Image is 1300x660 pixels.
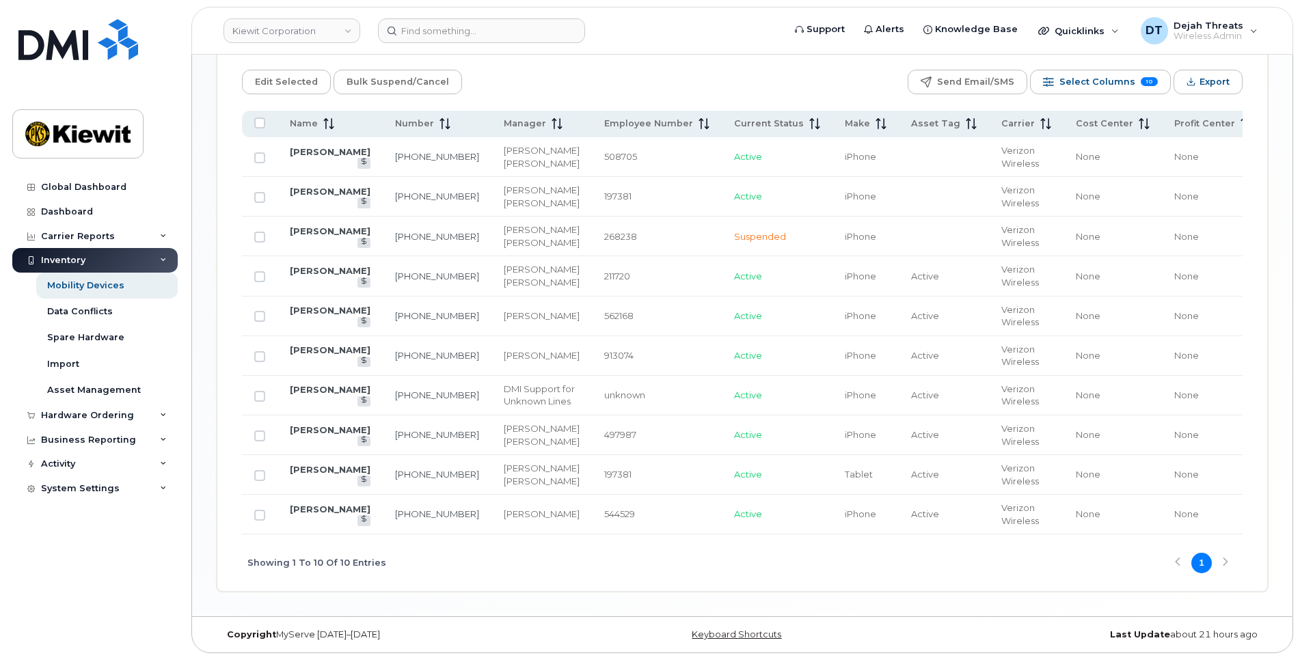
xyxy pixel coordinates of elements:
span: 197381 [604,191,632,202]
span: None [1076,271,1100,281]
a: View Last Bill [357,277,370,288]
span: Active [734,350,762,361]
a: View Last Bill [357,158,370,168]
span: Active [734,429,762,440]
span: Bulk Suspend/Cancel [347,72,449,92]
div: [PERSON_NAME] [504,462,580,475]
span: Verizon Wireless [1001,502,1039,526]
span: None [1174,310,1199,321]
span: iPhone [845,151,876,162]
span: Export [1200,72,1230,92]
button: Send Email/SMS [908,70,1027,94]
span: 10 [1141,77,1158,86]
a: View Last Bill [357,436,370,446]
a: [PHONE_NUMBER] [395,469,479,480]
span: Active [911,350,939,361]
span: None [1076,310,1100,321]
a: Kiewit Corporation [224,18,360,43]
span: None [1076,389,1100,400]
span: Verizon Wireless [1001,304,1039,328]
span: Verizon Wireless [1001,463,1039,486]
span: Showing 1 To 10 Of 10 Entries [247,553,386,573]
span: Active [911,429,939,440]
a: [PHONE_NUMBER] [395,350,479,361]
div: [PERSON_NAME] [504,223,580,236]
a: [PERSON_NAME] [290,344,370,355]
a: View Last Bill [357,317,370,327]
span: Profit Center [1174,118,1235,130]
div: [PERSON_NAME] [504,349,580,362]
span: None [1174,271,1199,281]
button: Page 1 [1191,553,1212,573]
a: [PHONE_NUMBER] [395,231,479,242]
a: [PHONE_NUMBER] [395,310,479,321]
div: [PERSON_NAME] [504,144,580,157]
span: 268238 [604,231,637,242]
div: [PERSON_NAME] [504,197,580,210]
a: [PERSON_NAME] [290,504,370,514]
a: [PHONE_NUMBER] [395,508,479,519]
button: Edit Selected [242,70,331,94]
span: None [1174,508,1199,519]
span: Active [734,271,762,281]
span: None [1174,389,1199,400]
span: Active [911,271,939,281]
span: unknown [604,389,645,400]
span: iPhone [845,350,876,361]
span: None [1174,429,1199,440]
a: [PERSON_NAME] [290,464,370,475]
span: None [1076,508,1100,519]
a: [PERSON_NAME] [290,424,370,435]
span: Active [734,389,762,400]
span: Verizon Wireless [1001,264,1039,288]
a: View Last Bill [357,197,370,208]
span: iPhone [845,271,876,281]
iframe: Messenger Launcher [1241,601,1290,650]
span: Active [734,508,762,519]
span: Active [734,310,762,321]
div: [PERSON_NAME] [504,236,580,249]
div: MyServe [DATE]–[DATE] [217,629,567,640]
button: Export [1174,70,1243,94]
span: iPhone [845,231,876,242]
span: None [1174,469,1199,480]
span: Active [911,310,939,321]
a: [PERSON_NAME] [290,186,370,197]
span: None [1174,350,1199,361]
div: [PERSON_NAME] [504,157,580,170]
span: None [1076,429,1100,440]
a: [PERSON_NAME] [290,225,370,236]
span: Number [395,118,434,130]
a: View Last Bill [357,357,370,367]
button: Bulk Suspend/Cancel [334,70,462,94]
span: iPhone [845,508,876,519]
span: Make [845,118,870,130]
span: 544529 [604,508,635,519]
span: Employee Number [604,118,693,130]
a: View Last Bill [357,476,370,486]
span: Active [911,469,939,480]
span: Knowledge Base [935,23,1018,36]
div: [PERSON_NAME] [504,276,580,289]
span: Carrier [1001,118,1035,130]
a: [PERSON_NAME] [290,265,370,276]
span: Cost Center [1076,118,1133,130]
a: [PERSON_NAME] [290,384,370,395]
span: Active [734,191,762,202]
div: about 21 hours ago [917,629,1268,640]
span: Asset Tag [911,118,960,130]
span: None [1076,231,1100,242]
input: Find something... [378,18,585,43]
span: Alerts [876,23,904,36]
span: Tablet [845,469,873,480]
div: Dejah Threats [1131,17,1267,44]
a: Keyboard Shortcuts [692,629,781,640]
span: Verizon Wireless [1001,344,1039,368]
span: None [1174,231,1199,242]
span: Active [911,508,939,519]
div: [PERSON_NAME] [504,422,580,435]
div: [PERSON_NAME] [504,508,580,521]
span: None [1076,151,1100,162]
span: Active [734,151,762,162]
span: Edit Selected [255,72,318,92]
